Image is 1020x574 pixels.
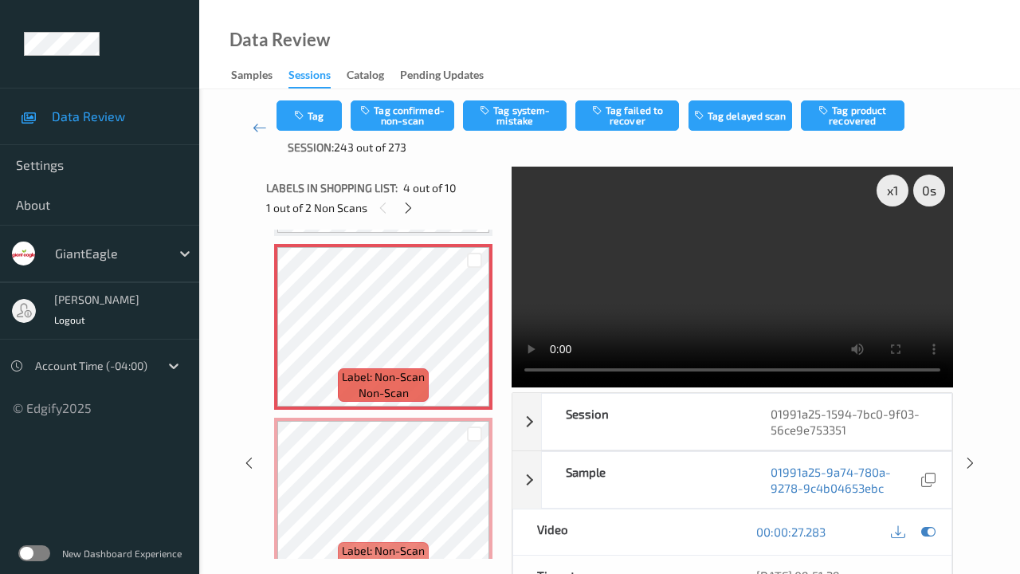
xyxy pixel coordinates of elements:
a: Catalog [347,65,400,87]
div: 0 s [913,175,945,206]
div: x 1 [877,175,908,206]
a: 01991a25-9a74-780a-9278-9c4b04653ebc [771,464,918,496]
span: Session: [288,140,334,155]
div: Video [513,509,732,555]
span: 4 out of 10 [403,180,456,196]
a: Samples [231,65,288,87]
span: Label: Non-Scan [342,543,425,559]
a: 00:00:27.283 [756,524,826,540]
button: Tag [277,100,342,131]
span: Labels in shopping list: [266,180,398,196]
div: Session [542,394,747,450]
button: Tag failed to recover [575,100,679,131]
span: Label: Non-Scan [342,369,425,385]
div: Sample [542,452,747,508]
div: Catalog [347,67,384,87]
button: Tag system-mistake [463,100,567,131]
div: Data Review [229,32,330,48]
div: Session01991a25-1594-7bc0-9f03-56ce9e753351 [512,393,952,450]
div: 1 out of 2 Non Scans [266,198,500,218]
div: Samples [231,67,273,87]
div: Sessions [288,67,331,88]
a: Pending Updates [400,65,500,87]
div: 01991a25-1594-7bc0-9f03-56ce9e753351 [747,394,951,450]
span: non-scan [359,385,409,401]
button: Tag confirmed-non-scan [351,100,454,131]
div: Pending Updates [400,67,484,87]
a: Sessions [288,65,347,88]
span: 243 out of 273 [334,140,406,155]
div: Sample01991a25-9a74-780a-9278-9c4b04653ebc [512,451,952,509]
button: Tag delayed scan [688,100,792,131]
button: Tag product recovered [801,100,904,131]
